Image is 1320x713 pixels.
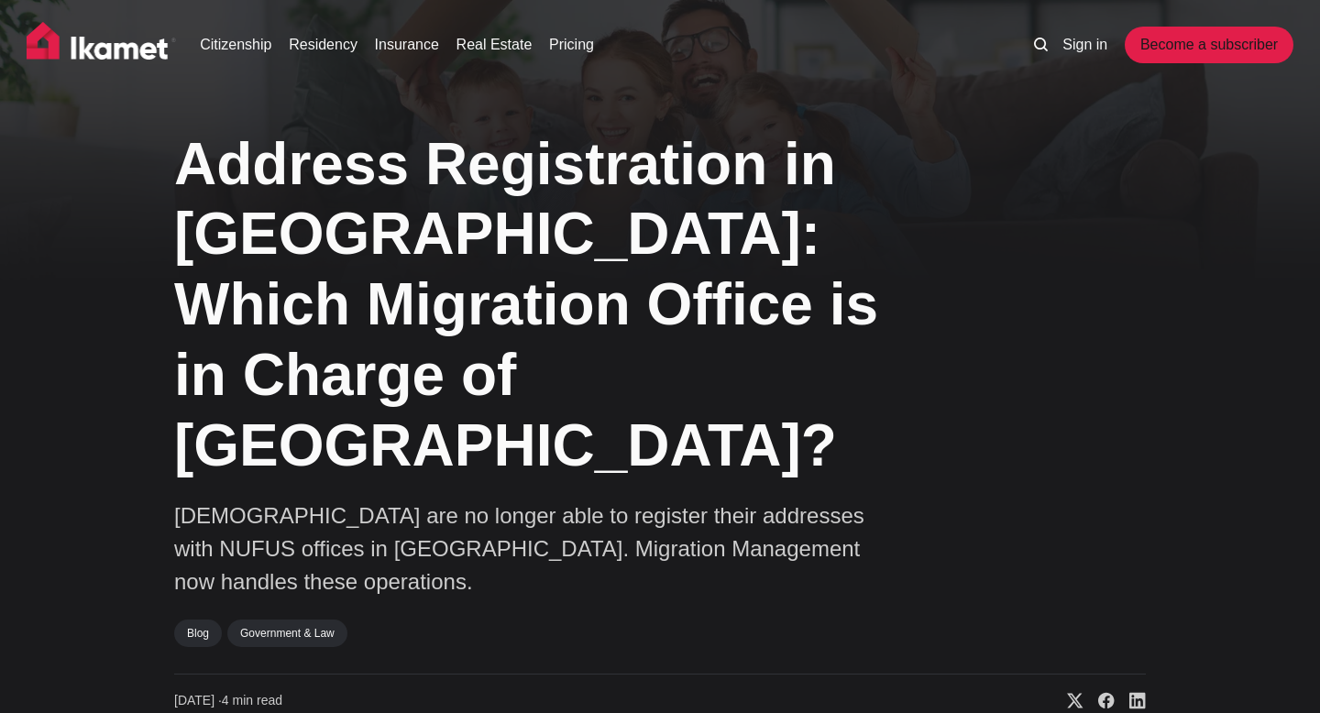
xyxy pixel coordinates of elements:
a: Insurance [375,34,439,56]
a: Share on X [1052,692,1083,710]
a: Blog [174,620,222,647]
p: [DEMOGRAPHIC_DATA] are no longer able to register their addresses with NUFUS offices in [GEOGRAPH... [174,499,889,598]
h1: Address Registration in [GEOGRAPHIC_DATA]: Which Migration Office is in Charge of [GEOGRAPHIC_DATA]? [174,129,944,481]
a: Share on Linkedin [1115,692,1146,710]
a: Government & Law [227,620,347,647]
a: Real Estate [456,34,533,56]
a: Pricing [549,34,594,56]
time: 4 min read [174,692,282,710]
a: Become a subscriber [1125,27,1293,63]
img: Ikamet home [27,22,177,68]
a: Citizenship [200,34,271,56]
a: Sign in [1062,34,1107,56]
a: Share on Facebook [1083,692,1115,710]
span: [DATE] ∙ [174,693,222,708]
a: Residency [289,34,357,56]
